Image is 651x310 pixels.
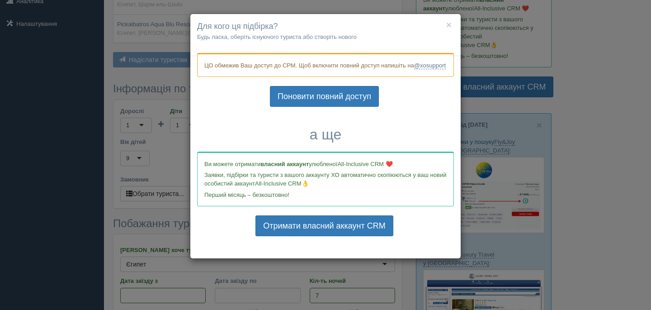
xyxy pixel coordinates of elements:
a: Отримати власний аккаунт CRM [255,215,393,236]
h4: Для кого ця підбірка? [197,21,454,33]
div: ЦО обмежив Ваш доступ до СРМ. Щоб включити повний доступ напишіть на [197,53,454,77]
h3: а ще [197,127,454,143]
p: Заявки, підбірки та туристи з вашого аккаунту ХО автоматично скопіюються у ваш новий особистий ак... [204,171,447,188]
a: @xosupport [414,62,446,69]
p: Ви можете отримати улюбленої [204,160,447,168]
a: Поновити повний доступ [270,86,379,107]
span: All-Inclusive CRM ❤️ [337,161,392,167]
b: власний аккаунт [260,161,309,167]
p: Будь ласка, оберіть існуючого туриста або створіть нового [197,33,454,41]
p: Перший місяць – безкоштовно! [204,191,447,199]
button: × [446,20,452,29]
span: All-Inclusive CRM👌 [255,180,309,187]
